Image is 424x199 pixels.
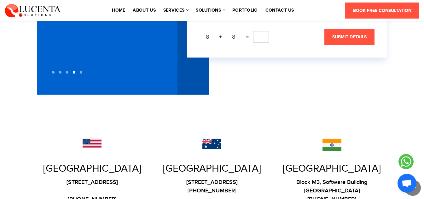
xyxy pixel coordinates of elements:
div: [STREET_ADDRESS] [157,178,267,195]
a: About Us [133,8,155,13]
div: Open chat [398,174,416,193]
button: submit details [324,29,375,45]
a: solutions [196,8,225,13]
a: services [163,8,188,13]
h3: [GEOGRAPHIC_DATA] [157,163,267,175]
a: Book Free Consultation [345,3,419,19]
span: Book Free Consultation [353,8,411,13]
a: portfolio [232,8,258,13]
img: Lucenta Solutions [5,3,61,18]
span: = [243,32,252,42]
h3: [GEOGRAPHIC_DATA] [277,163,387,175]
span: submit details [332,34,367,40]
a: contact us [265,8,294,13]
span: + [217,32,224,42]
a: [PHONE_NUMBER] [157,186,267,195]
h3: [GEOGRAPHIC_DATA] [37,163,147,175]
a: Home [112,8,125,13]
